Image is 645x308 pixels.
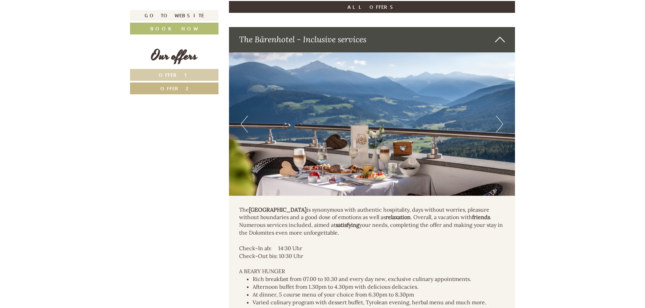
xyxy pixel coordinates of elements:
[241,116,248,133] button: Previous
[336,221,359,228] strong: satisfying
[253,299,505,306] li: Varied culinary program with dessert buffet, Tyrolean evening, herbal menu and much more.
[229,27,515,52] div: The Bärenhotel - Inclusive services
[130,46,218,66] div: Our offers
[130,10,218,21] a: Go to website
[249,206,307,213] strong: [GEOGRAPHIC_DATA]
[496,116,503,133] button: Next
[253,283,505,291] li: Afternoon buffet from 1.30pm to 4.30pm with delicious delicacies.
[253,275,505,283] li: Rich breakfast from 07.00 to 10.30 and every day new, exclusive culinary appointments.
[239,206,505,237] div: The is synonymous with authentic hospitality, days without worries, pleasure without boundaries a...
[239,244,505,260] div: Check-In ab: 14:30 Uhr Check-Out bis: 10:30 Uhr
[253,291,505,299] li: At dinner, 5 course menu of your choice from 6.30pm to 8.30pm
[472,214,490,220] strong: friends
[239,268,285,275] span: A BEARY HUNGER
[229,1,515,13] a: ALL OFFERS
[160,85,188,92] span: Offer 2
[130,23,218,34] a: Book now
[386,214,411,220] strong: relaxation
[159,72,190,78] span: Offer 1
